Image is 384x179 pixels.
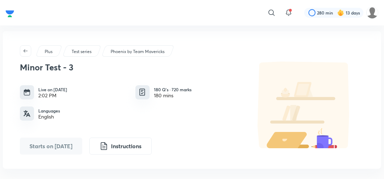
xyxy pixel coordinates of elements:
button: Starts on Oct 5 [20,138,82,155]
a: Company Logo [6,8,14,17]
button: Instructions [89,138,152,155]
img: instruction [100,142,108,150]
h6: Languages [38,108,60,114]
a: Test series [71,48,93,55]
h6: 180 Q’s · 720 marks [154,86,191,93]
div: 2:02 PM [38,93,67,98]
p: Phoenix by Team Mavericks [111,48,165,55]
h3: Minor Test - 3 [20,62,244,73]
div: 180 mins [154,93,191,98]
img: Nishi raghuwanshi [366,7,378,19]
img: languages [23,110,30,117]
p: Plus [45,48,52,55]
img: Company Logo [6,8,14,19]
img: quiz info [138,88,147,97]
h6: Live on [DATE] [38,86,67,93]
p: Test series [72,48,91,55]
a: Plus [44,48,54,55]
img: default [244,62,364,148]
a: Phoenix by Team Mavericks [110,48,166,55]
div: English [38,114,60,120]
img: streak [337,9,344,16]
img: timing [23,89,30,96]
